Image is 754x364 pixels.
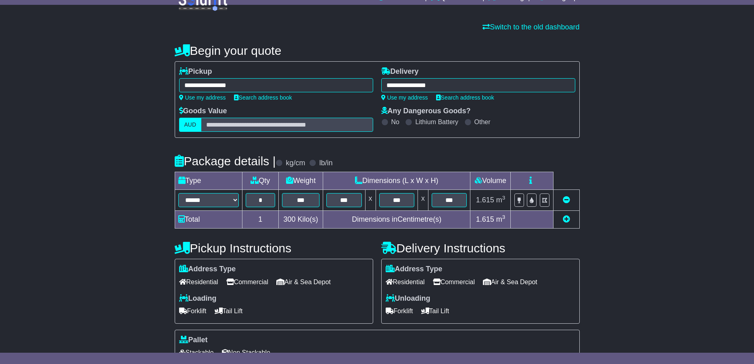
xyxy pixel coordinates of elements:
[242,211,279,229] td: 1
[436,94,494,101] a: Search address book
[179,94,226,101] a: Use my address
[563,196,570,204] a: Remove this item
[502,214,505,220] sup: 3
[179,118,202,132] label: AUD
[418,190,428,211] td: x
[563,215,570,223] a: Add new item
[474,118,491,126] label: Other
[179,294,217,303] label: Loading
[179,67,212,76] label: Pickup
[179,276,218,288] span: Residential
[215,305,243,317] span: Tail Lift
[323,172,470,190] td: Dimensions (L x W x H)
[502,195,505,201] sup: 3
[179,336,208,345] label: Pallet
[386,276,425,288] span: Residential
[175,172,242,190] td: Type
[319,159,332,168] label: lb/in
[476,215,494,223] span: 1.615
[381,241,580,255] h4: Delivery Instructions
[415,118,458,126] label: Lithium Battery
[391,118,399,126] label: No
[279,172,323,190] td: Weight
[242,172,279,190] td: Qty
[323,211,470,229] td: Dimensions in Centimetre(s)
[175,154,276,168] h4: Package details |
[496,196,505,204] span: m
[222,346,270,359] span: Non Stackable
[284,215,296,223] span: 300
[276,276,331,288] span: Air & Sea Depot
[381,94,428,101] a: Use my address
[175,211,242,229] td: Total
[470,172,511,190] td: Volume
[175,241,373,255] h4: Pickup Instructions
[179,305,207,317] span: Forklift
[234,94,292,101] a: Search address book
[386,294,430,303] label: Unloading
[179,346,214,359] span: Stackable
[179,107,227,116] label: Goods Value
[433,276,475,288] span: Commercial
[386,265,443,274] label: Address Type
[179,265,236,274] label: Address Type
[226,276,268,288] span: Commercial
[381,67,419,76] label: Delivery
[365,190,376,211] td: x
[476,196,494,204] span: 1.615
[496,215,505,223] span: m
[286,159,305,168] label: kg/cm
[279,211,323,229] td: Kilo(s)
[421,305,449,317] span: Tail Lift
[386,305,413,317] span: Forklift
[482,23,579,31] a: Switch to the old dashboard
[381,107,471,116] label: Any Dangerous Goods?
[175,44,580,57] h4: Begin your quote
[483,276,537,288] span: Air & Sea Depot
